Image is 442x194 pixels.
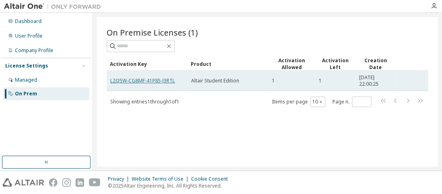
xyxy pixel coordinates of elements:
a: L2Q5W-CG8MF-41P85-J3RTL [110,77,175,84]
div: Creation Date [359,57,393,71]
div: Website Terms of Use [132,176,191,182]
span: Altair Student Edition [191,78,239,84]
img: altair_logo.svg [2,178,44,187]
div: Managed [15,77,37,83]
span: 1 [272,78,275,84]
div: Company Profile [15,47,53,54]
div: Activation Key [110,57,184,70]
span: Page n. [333,97,371,107]
div: User Profile [15,33,42,39]
img: Altair One [4,2,105,11]
div: Cookie Consent [191,176,233,182]
span: [DATE] 22:00:25 [359,74,392,87]
img: facebook.svg [49,178,57,187]
img: instagram.svg [62,178,71,187]
div: On Prem [15,91,37,97]
div: Privacy [108,176,132,182]
button: 10 [312,99,323,105]
div: Product [191,57,265,70]
span: Items per page [272,97,325,107]
div: Dashboard [15,18,42,25]
span: Showing entries 1 through 1 of 1 [110,98,179,105]
div: Activation Left [318,57,352,71]
span: On Premise Licenses (1) [107,27,198,38]
div: License Settings [5,63,48,69]
p: © 2025 Altair Engineering, Inc. All Rights Reserved. [108,182,233,189]
img: youtube.svg [89,178,101,187]
img: linkedin.svg [76,178,84,187]
span: 1 [319,78,322,84]
div: Activation Allowed [272,57,312,71]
